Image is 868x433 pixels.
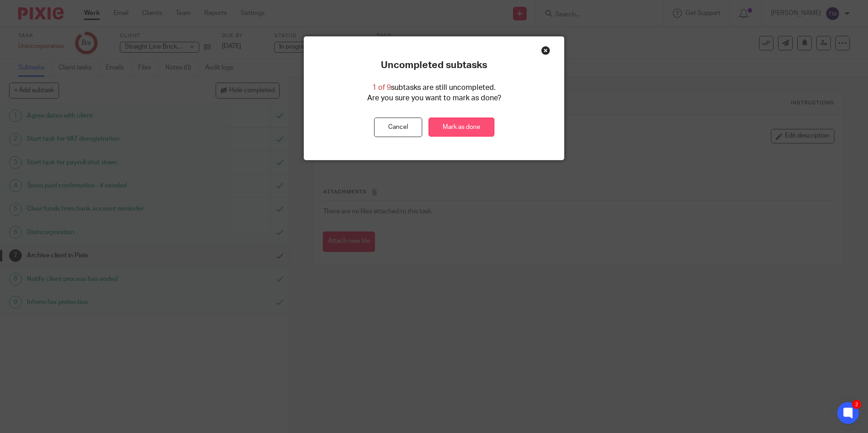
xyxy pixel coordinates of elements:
p: subtasks are still uncompleted. [372,83,496,93]
button: Cancel [374,118,422,137]
p: Are you sure you want to mark as done? [367,93,501,103]
div: 2 [852,400,861,409]
a: Mark as done [429,118,494,137]
span: 1 of 9 [372,84,391,91]
p: Uncompleted subtasks [381,59,487,71]
div: Close this dialog window [541,46,550,55]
